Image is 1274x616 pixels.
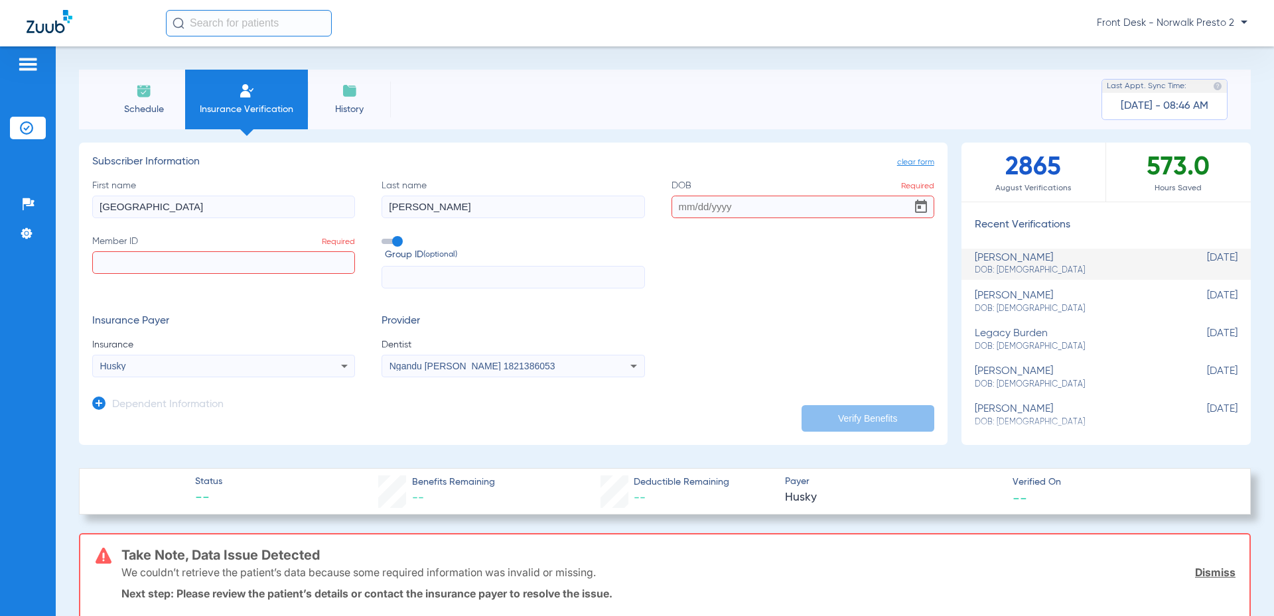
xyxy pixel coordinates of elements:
[121,566,596,579] p: We couldn’t retrieve the patient’s data because some required information was invalid or missing.
[975,252,1171,277] div: [PERSON_NAME]
[975,303,1171,315] span: DOB: [DEMOGRAPHIC_DATA]
[1171,365,1238,390] span: [DATE]
[112,399,224,412] h3: Dependent Information
[1171,290,1238,314] span: [DATE]
[975,265,1171,277] span: DOB: [DEMOGRAPHIC_DATA]
[121,548,1236,562] h3: Take Note, Data Issue Detected
[423,248,457,262] small: (optional)
[92,156,934,169] h3: Subscriber Information
[975,379,1171,391] span: DOB: [DEMOGRAPHIC_DATA]
[1171,403,1238,428] span: [DATE]
[1097,17,1247,30] span: Front Desk - Norwalk Presto 2
[634,475,729,489] span: Deductible Remaining
[975,328,1171,352] div: legacy burden
[975,341,1171,353] span: DOB: [DEMOGRAPHIC_DATA]
[96,548,111,564] img: error-icon
[1171,328,1238,352] span: [DATE]
[92,338,355,351] span: Insurance
[1013,475,1229,489] span: Verified On
[92,235,355,289] label: Member ID
[1208,552,1274,616] iframe: Chat Widget
[802,405,934,432] button: Verify Benefits
[92,196,355,218] input: First name
[100,361,126,371] span: Husky
[975,365,1171,390] div: [PERSON_NAME]
[412,475,495,489] span: Benefits Remaining
[382,338,644,351] span: Dentist
[672,179,934,218] label: DOB
[17,56,38,72] img: hamburger-icon
[112,103,175,116] span: Schedule
[908,194,934,220] button: Open calendar
[1195,566,1236,579] a: Dismiss
[961,219,1251,232] h3: Recent Verifications
[385,248,644,262] span: Group ID
[322,238,355,246] span: Required
[1213,82,1222,91] img: last sync help info
[166,10,332,36] input: Search for patients
[1171,252,1238,277] span: [DATE]
[672,196,934,218] input: DOBRequiredOpen calendar
[412,492,424,504] span: --
[897,156,934,169] span: clear form
[1107,80,1186,93] span: Last Appt. Sync Time:
[389,361,555,371] span: Ngandu [PERSON_NAME] 1821386053
[1013,491,1027,505] span: --
[1106,182,1251,195] span: Hours Saved
[634,492,646,504] span: --
[27,10,72,33] img: Zuub Logo
[901,182,934,190] span: Required
[92,251,355,274] input: Member IDRequired
[239,83,255,99] img: Manual Insurance Verification
[382,315,644,328] h3: Provider
[92,179,355,218] label: First name
[975,416,1171,428] span: DOB: [DEMOGRAPHIC_DATA]
[1121,99,1208,113] span: [DATE] - 08:46 AM
[173,17,184,29] img: Search Icon
[342,83,358,99] img: History
[382,196,644,218] input: Last name
[785,475,1001,489] span: Payer
[382,179,644,218] label: Last name
[1106,143,1251,202] div: 573.0
[195,489,222,508] span: --
[92,315,355,328] h3: Insurance Payer
[785,489,1001,506] span: Husky
[961,143,1106,202] div: 2865
[975,290,1171,314] div: [PERSON_NAME]
[961,182,1105,195] span: August Verifications
[195,475,222,489] span: Status
[318,103,381,116] span: History
[136,83,152,99] img: Schedule
[975,403,1171,428] div: [PERSON_NAME]
[195,103,298,116] span: Insurance Verification
[121,587,1236,600] p: Next step: Please review the patient’s details or contact the insurance payer to resolve the issue.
